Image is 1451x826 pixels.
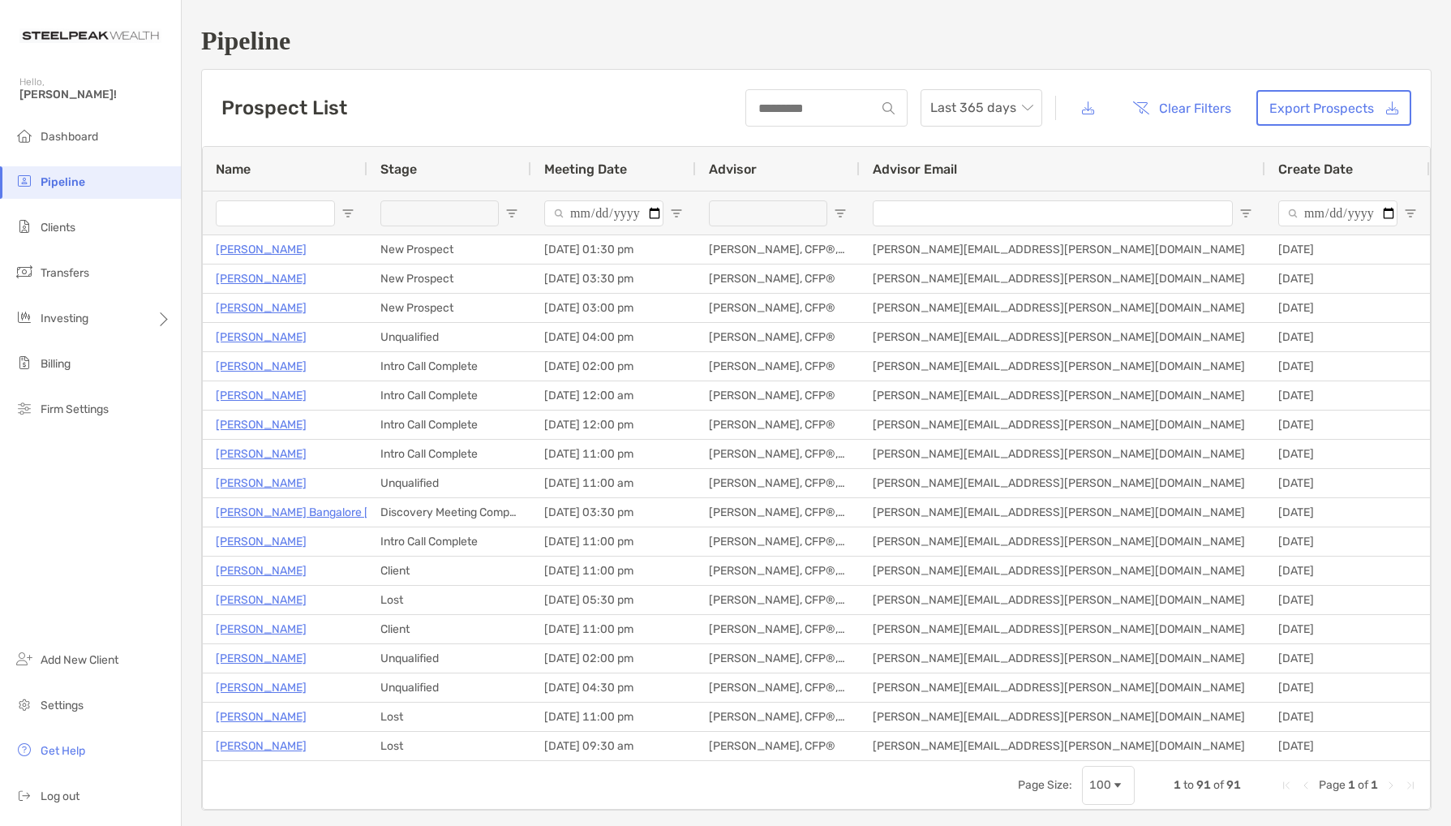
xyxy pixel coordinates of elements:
div: Last Page [1404,779,1417,792]
img: investing icon [15,308,34,327]
a: [PERSON_NAME] [216,239,307,260]
div: [PERSON_NAME], CFP®, CDFA® [696,673,860,702]
div: [DATE] [1265,498,1430,527]
div: [DATE] 05:30 pm [531,586,696,614]
div: Previous Page [1299,779,1312,792]
p: [PERSON_NAME] [216,619,307,639]
div: Intro Call Complete [367,381,531,410]
button: Open Filter Menu [1239,207,1252,220]
div: Lost [367,703,531,731]
span: Get Help [41,744,85,758]
a: [PERSON_NAME] [216,415,307,435]
div: [PERSON_NAME], CFP®, CDFA® [696,527,860,556]
img: add_new_client icon [15,649,34,669]
a: [PERSON_NAME] [216,444,307,464]
div: [DATE] 11:00 pm [531,557,696,585]
span: Stage [380,161,417,177]
div: Unqualified [367,673,531,702]
div: [PERSON_NAME], CFP® [696,411,860,439]
span: Clients [41,221,75,234]
span: of [1213,778,1224,792]
a: [PERSON_NAME] [216,473,307,493]
button: Open Filter Menu [834,207,847,220]
span: to [1183,778,1194,792]
span: of [1358,778,1368,792]
div: [PERSON_NAME][EMAIL_ADDRESS][PERSON_NAME][DOMAIN_NAME] [860,469,1265,497]
div: Client [367,615,531,643]
p: [PERSON_NAME] [216,707,307,727]
div: Lost [367,732,531,760]
span: Meeting Date [544,161,627,177]
span: Advisor Email [873,161,957,177]
div: [DATE] 03:30 pm [531,498,696,527]
div: [PERSON_NAME][EMAIL_ADDRESS][PERSON_NAME][DOMAIN_NAME] [860,352,1265,381]
div: [PERSON_NAME], CFP®, CDFA® [696,440,860,468]
a: [PERSON_NAME] [216,269,307,289]
img: firm-settings icon [15,398,34,418]
div: [PERSON_NAME], CFP®, CDFA® [696,615,860,643]
div: Intro Call Complete [367,352,531,381]
div: [PERSON_NAME][EMAIL_ADDRESS][PERSON_NAME][DOMAIN_NAME] [860,527,1265,556]
span: Add New Client [41,653,118,667]
div: [PERSON_NAME][EMAIL_ADDRESS][PERSON_NAME][DOMAIN_NAME] [860,294,1265,322]
div: [DATE] 11:00 pm [531,615,696,643]
span: Billing [41,357,71,371]
div: [PERSON_NAME][EMAIL_ADDRESS][PERSON_NAME][DOMAIN_NAME] [860,265,1265,293]
a: [PERSON_NAME] [216,678,307,698]
div: [DATE] [1265,323,1430,351]
a: [PERSON_NAME] Bangalore [PERSON_NAME] [216,502,455,523]
a: [PERSON_NAME] [216,385,307,406]
span: 91 [1196,778,1211,792]
p: [PERSON_NAME] [216,648,307,669]
div: New Prospect [367,235,531,264]
div: [PERSON_NAME], CFP® [696,381,860,410]
div: [DATE] 01:30 pm [531,235,696,264]
div: [PERSON_NAME], CFP® [696,732,860,760]
img: input icon [882,102,895,114]
div: [DATE] [1265,732,1430,760]
div: [DATE] [1265,440,1430,468]
div: Unqualified [367,644,531,673]
div: [DATE] 04:00 pm [531,323,696,351]
a: [PERSON_NAME] [216,561,307,581]
div: [DATE] [1265,235,1430,264]
span: Dashboard [41,130,98,144]
div: [PERSON_NAME], CFP®, CDFA® [696,703,860,731]
h1: Pipeline [201,26,1432,56]
div: [PERSON_NAME], CFP®, CDFA® [696,586,860,614]
div: [PERSON_NAME][EMAIL_ADDRESS][PERSON_NAME][DOMAIN_NAME] [860,323,1265,351]
button: Open Filter Menu [1404,207,1417,220]
div: [PERSON_NAME], CFP®, CDFA® [696,644,860,673]
div: [PERSON_NAME][EMAIL_ADDRESS][PERSON_NAME][DOMAIN_NAME] [860,586,1265,614]
div: [PERSON_NAME], CFP®, CDFA® [696,235,860,264]
span: Page [1319,778,1346,792]
p: [PERSON_NAME] [216,531,307,552]
span: Firm Settings [41,402,109,416]
img: transfers icon [15,262,34,282]
div: [DATE] 04:30 pm [531,673,696,702]
span: Name [216,161,251,177]
span: [PERSON_NAME]! [19,88,171,101]
div: [PERSON_NAME], CFP®, CDFA® [696,498,860,527]
a: [PERSON_NAME] [216,356,307,376]
div: [PERSON_NAME], CFP® [696,323,860,351]
h3: Prospect List [221,97,347,119]
div: [DATE] [1265,586,1430,614]
a: [PERSON_NAME] [216,590,307,610]
span: Transfers [41,266,89,280]
a: [PERSON_NAME] [216,736,307,756]
div: [DATE] [1265,469,1430,497]
div: [PERSON_NAME], CFP® [696,294,860,322]
p: [PERSON_NAME] [216,298,307,318]
div: 100 [1089,778,1111,792]
div: [DATE] 11:00 pm [531,527,696,556]
span: Log out [41,789,79,803]
div: [PERSON_NAME][EMAIL_ADDRESS][PERSON_NAME][DOMAIN_NAME] [860,235,1265,264]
